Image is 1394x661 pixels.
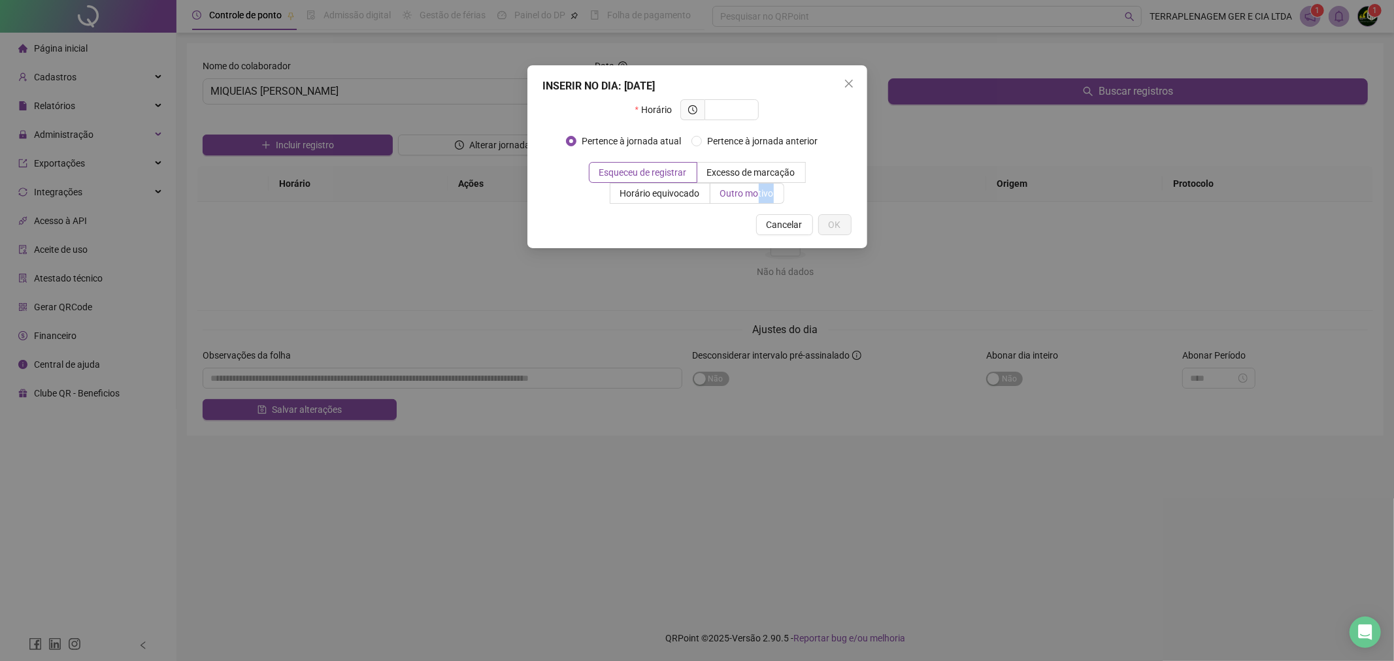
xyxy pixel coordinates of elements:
span: close [844,78,854,89]
span: Esqueceu de registrar [599,167,687,178]
span: Horário equivocado [620,188,700,199]
span: Outro motivo [720,188,774,199]
div: INSERIR NO DIA : [DATE] [543,78,852,94]
button: Cancelar [756,214,813,235]
label: Horário [635,99,680,120]
span: Cancelar [767,218,803,232]
span: clock-circle [688,105,697,114]
button: Close [838,73,859,94]
span: Pertence à jornada atual [576,134,686,148]
div: Open Intercom Messenger [1350,617,1381,648]
button: OK [818,214,852,235]
span: Excesso de marcação [707,167,795,178]
span: Pertence à jornada anterior [702,134,823,148]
